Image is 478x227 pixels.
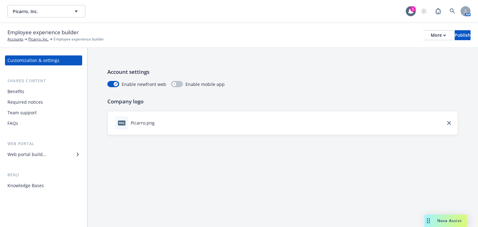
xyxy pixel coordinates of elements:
span: Employee experience builder [7,28,79,36]
div: Drag to move [424,215,432,227]
div: Benefits [7,87,24,97]
a: Customization & settings [5,55,82,65]
div: Web portal builder [7,149,46,159]
span: Enable newfront web [122,81,166,87]
a: Picarro, Inc. [28,36,49,42]
a: Accounts [7,36,23,42]
a: Web portal builder [5,149,82,159]
div: Web portal [5,141,82,147]
div: Picarro.png [131,120,155,126]
a: Search [446,5,459,17]
span: Picarro, Inc. [13,8,67,15]
a: FAQs [5,118,82,128]
span: Enable mobile app [185,81,225,87]
p: Account settings [107,68,458,76]
div: FAQs [7,118,18,128]
a: Knowledge Bases [5,181,82,191]
span: Nova Assist [437,218,462,223]
a: Start snowing [418,5,430,17]
p: Company logo [107,97,458,106]
div: Customization & settings [7,55,59,65]
div: 1 [410,6,416,11]
div: Team support [7,108,37,118]
button: download file [157,120,162,126]
span: Employee experience builder [54,36,104,42]
div: Knowledge Bases [7,181,44,191]
a: Team support [5,108,82,118]
button: Nova Assist [424,215,467,227]
a: Required notices [5,97,82,107]
div: More [431,31,446,40]
button: Picarro, Inc. [7,5,85,17]
a: close [445,119,453,127]
div: Required notices [7,97,43,107]
div: Benji [5,172,82,178]
a: Benefits [5,87,82,97]
button: More [423,30,453,40]
div: Publish [455,31,471,40]
a: Report a Bug [432,5,444,17]
button: Publish [455,30,471,40]
div: Shared content [5,78,82,84]
span: png [118,121,125,125]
